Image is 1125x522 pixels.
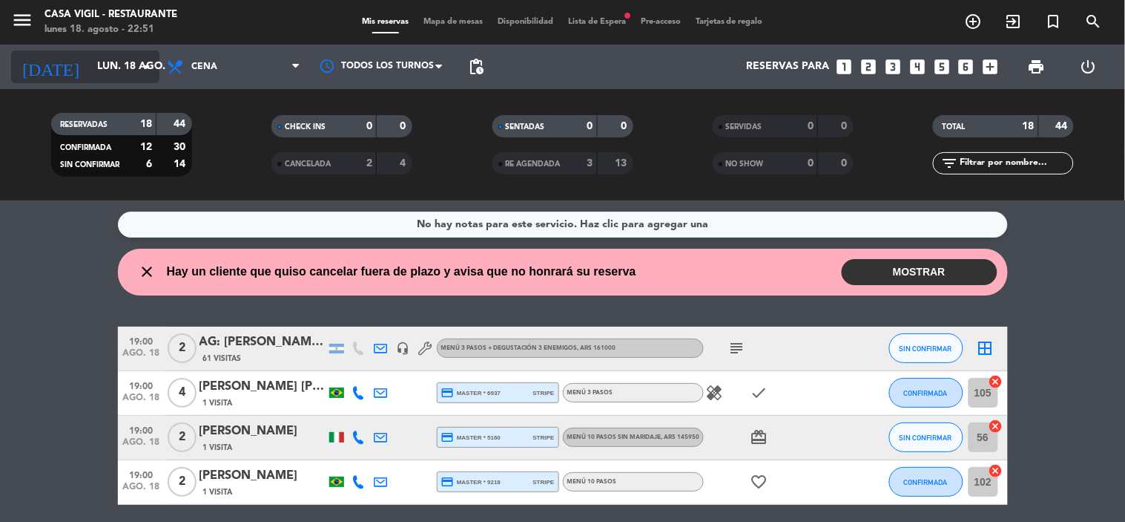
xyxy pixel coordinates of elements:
[940,154,958,172] i: filter_list
[354,18,416,26] span: Mis reservas
[123,393,160,410] span: ago. 18
[688,18,771,26] span: Tarjetas de regalo
[977,339,994,357] i: border_all
[60,161,119,169] span: SIN CONFIRMAR
[123,482,160,499] span: ago. 18
[1063,45,1114,89] div: LOG OUT
[889,423,963,452] button: SIN CONFIRMAR
[662,434,700,440] span: , ARS 145950
[567,390,613,396] span: Menú 3 Pasos
[60,121,108,128] span: RESERVADAS
[285,123,326,131] span: CHECK INS
[728,339,746,357] i: subject
[168,467,197,497] span: 2
[140,142,152,152] strong: 12
[533,477,555,487] span: stripe
[726,160,764,168] span: NO SHOW
[441,475,455,489] i: credit_card
[174,119,188,129] strong: 44
[168,333,197,363] span: 2
[706,384,724,402] i: healing
[842,259,997,285] button: MOSTRAR
[587,158,593,169] strong: 3
[11,9,33,31] i: menu
[889,333,963,363] button: SIN CONFIRMAR
[859,57,878,76] i: looks_two
[203,442,233,454] span: 1 Visita
[285,160,331,168] span: CANCELADA
[1056,121,1071,131] strong: 44
[989,463,1003,478] i: cancel
[366,158,372,169] strong: 2
[958,155,1073,172] input: Filtrar por nombre...
[146,159,152,169] strong: 6
[900,345,952,353] span: SIN CONFIRMAR
[1023,121,1035,131] strong: 18
[750,473,768,491] i: favorite_border
[397,342,410,355] i: headset_mic
[1079,58,1097,76] i: power_settings_new
[900,434,952,442] span: SIN CONFIRMAR
[168,423,197,452] span: 2
[400,121,409,131] strong: 0
[417,216,708,233] div: No hay notas para este servicio. Haz clic para agregar una
[203,353,242,365] span: 61 Visitas
[123,332,160,349] span: 19:00
[138,58,156,76] i: arrow_drop_down
[841,158,850,169] strong: 0
[441,345,616,351] span: Menú 3 Pasos + Degustación 3 enemigos
[633,18,688,26] span: Pre-acceso
[203,397,233,409] span: 1 Visita
[746,61,829,73] span: Reservas para
[174,159,188,169] strong: 14
[904,478,948,486] span: CONFIRMADA
[621,121,630,131] strong: 0
[1028,58,1046,76] span: print
[889,467,963,497] button: CONFIRMADA
[199,466,326,486] div: [PERSON_NAME]
[467,58,485,76] span: pending_actions
[123,421,160,438] span: 19:00
[957,57,976,76] i: looks_6
[366,121,372,131] strong: 0
[123,466,160,483] span: 19:00
[140,119,152,129] strong: 18
[199,333,326,352] div: AG: [PERSON_NAME] X2/ AYMARA
[578,345,616,351] span: , ARS 161000
[168,378,197,408] span: 4
[203,486,233,498] span: 1 Visita
[567,479,617,485] span: Menú 10 pasos
[416,18,490,26] span: Mapa de mesas
[989,374,1003,389] i: cancel
[167,262,636,281] span: Hay un cliente que quiso cancelar fuera de plazo y avisa que no honrará su reserva
[441,475,501,489] span: master * 9218
[750,384,768,402] i: check
[441,386,455,399] i: credit_card
[726,123,762,131] span: SERVIDAS
[191,62,217,72] span: Cena
[123,437,160,454] span: ago. 18
[60,144,111,151] span: CONFIRMADA
[506,123,545,131] span: SENTADAS
[441,386,501,399] span: master * 6937
[506,160,561,168] span: RE AGENDADA
[1045,13,1063,30] i: turned_in_not
[490,18,561,26] span: Disponibilidad
[1085,13,1103,30] i: search
[400,158,409,169] strong: 4
[533,433,555,443] span: stripe
[750,428,768,446] i: card_giftcard
[908,57,927,76] i: looks_4
[623,11,632,20] span: fiber_manual_record
[615,158,630,169] strong: 13
[808,158,814,169] strong: 0
[123,376,160,394] span: 19:00
[942,123,965,131] span: TOTAL
[11,50,90,83] i: [DATE]
[965,13,983,30] i: add_circle_outline
[808,121,814,131] strong: 0
[441,431,501,444] span: master * 5160
[981,57,1000,76] i: add_box
[1005,13,1023,30] i: exit_to_app
[989,419,1003,434] i: cancel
